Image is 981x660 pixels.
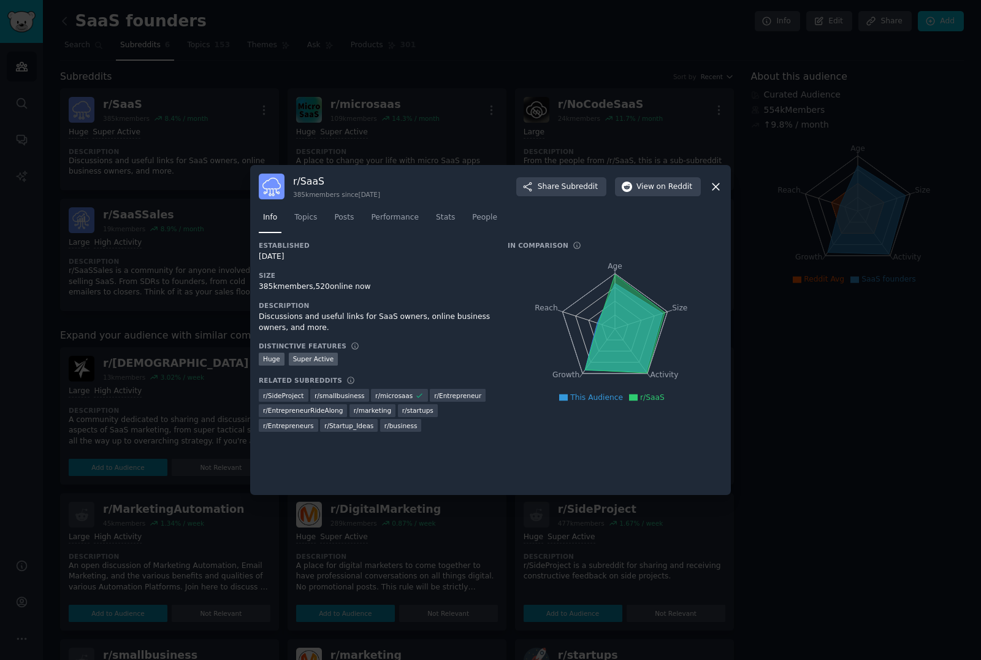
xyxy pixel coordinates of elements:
[289,353,338,366] div: Super Active
[552,371,579,380] tspan: Growth
[468,208,502,233] a: People
[263,391,304,400] span: r/ SideProject
[259,174,284,199] img: SaaS
[371,212,419,223] span: Performance
[472,212,497,223] span: People
[294,212,317,223] span: Topics
[259,251,490,263] div: [DATE]
[263,212,277,223] span: Info
[570,393,623,402] span: This Audience
[651,371,679,380] tspan: Activity
[324,421,373,430] span: r/ Startup_Ideas
[293,190,380,199] div: 385k members since [DATE]
[330,208,358,233] a: Posts
[259,376,342,385] h3: Related Subreddits
[434,391,481,400] span: r/ Entrepreneur
[259,301,490,310] h3: Description
[535,304,558,312] tspan: Reach
[516,177,606,197] button: ShareSubreddit
[615,177,701,197] button: Viewon Reddit
[259,241,490,250] h3: Established
[562,182,598,193] span: Subreddit
[672,304,687,312] tspan: Size
[290,208,321,233] a: Topics
[402,406,433,415] span: r/ startups
[259,271,490,280] h3: Size
[259,282,490,293] div: 385k members, 520 online now
[293,175,380,188] h3: r/ SaaS
[436,212,455,223] span: Stats
[432,208,459,233] a: Stats
[640,393,665,402] span: r/SaaS
[538,182,598,193] span: Share
[259,208,281,233] a: Info
[375,391,413,400] span: r/ microsaas
[636,182,692,193] span: View
[263,421,314,430] span: r/ Entrepreneurs
[259,312,490,333] div: Discussions and useful links for SaaS owners, online business owners, and more.
[508,241,568,250] h3: In Comparison
[263,406,343,415] span: r/ EntrepreneurRideAlong
[259,342,346,350] h3: Distinctive Features
[367,208,423,233] a: Performance
[259,353,284,366] div: Huge
[334,212,354,223] span: Posts
[608,262,622,271] tspan: Age
[315,391,365,400] span: r/ smallbusiness
[384,421,418,430] span: r/ business
[657,182,692,193] span: on Reddit
[354,406,391,415] span: r/ marketing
